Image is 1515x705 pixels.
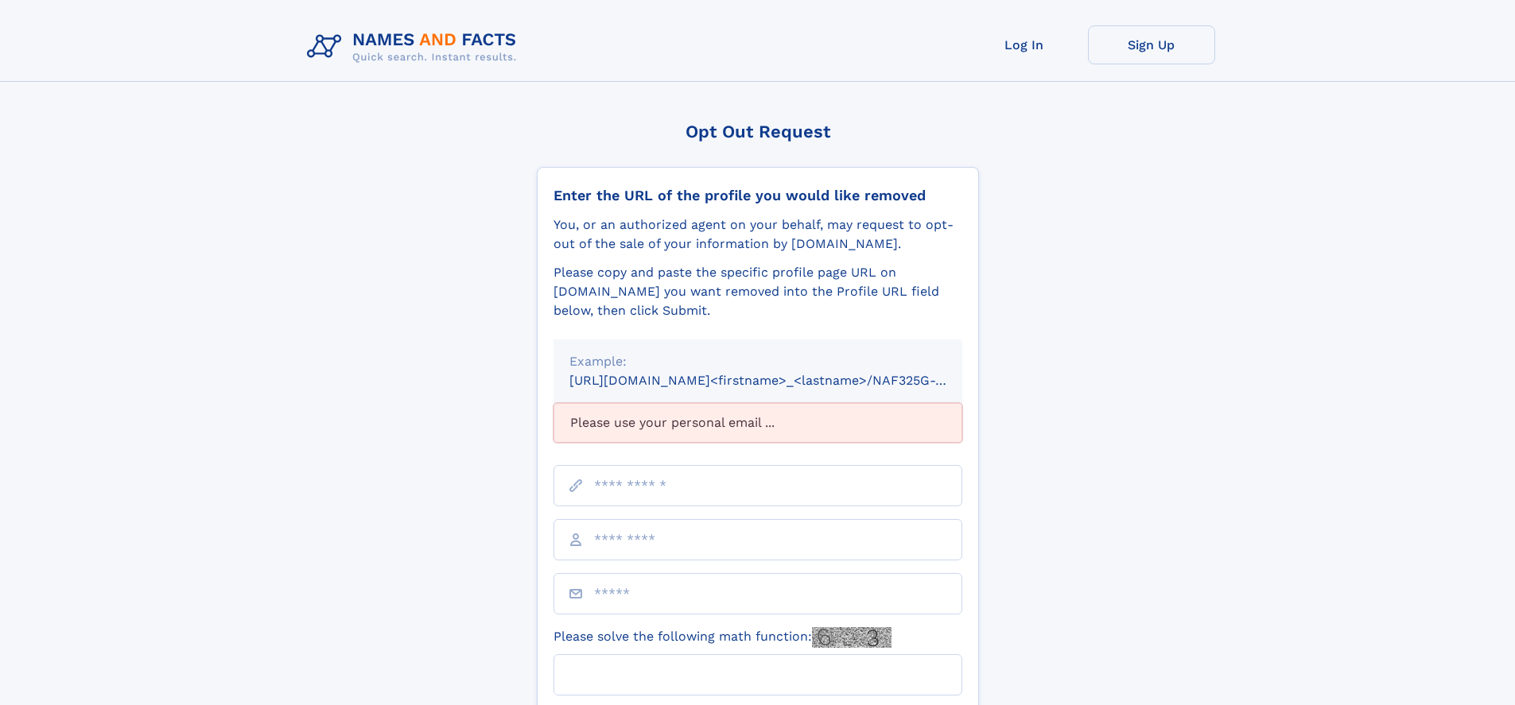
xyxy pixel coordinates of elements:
div: You, or an authorized agent on your behalf, may request to opt-out of the sale of your informatio... [554,215,962,254]
a: Sign Up [1088,25,1215,64]
img: Logo Names and Facts [301,25,530,68]
a: Log In [961,25,1088,64]
div: Please copy and paste the specific profile page URL on [DOMAIN_NAME] you want removed into the Pr... [554,263,962,320]
div: Example: [569,352,946,371]
div: Opt Out Request [537,122,979,141]
div: Please use your personal email ... [554,403,962,443]
label: Please solve the following math function: [554,627,892,648]
small: [URL][DOMAIN_NAME]<firstname>_<lastname>/NAF325G-xxxxxxxx [569,373,993,388]
div: Enter the URL of the profile you would like removed [554,187,962,204]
